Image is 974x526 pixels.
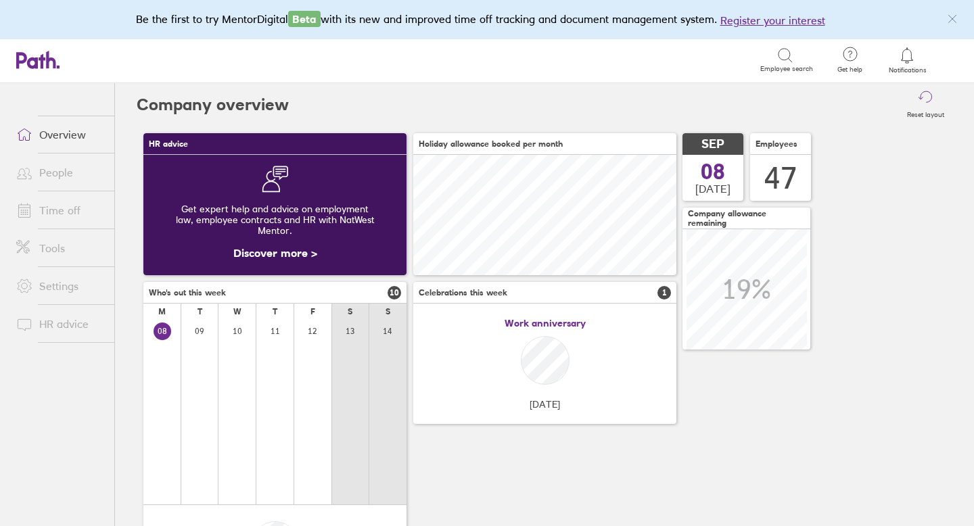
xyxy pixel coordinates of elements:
[657,286,671,300] span: 1
[233,246,317,260] a: Discover more >
[695,183,730,195] span: [DATE]
[419,288,507,297] span: Celebrations this week
[288,11,321,27] span: Beta
[310,307,315,316] div: F
[158,307,166,316] div: M
[756,139,797,149] span: Employees
[386,307,390,316] div: S
[154,193,396,247] div: Get expert help and advice on employment law, employee contracts and HR with NatWest Mentor.
[149,288,226,297] span: Who's out this week
[152,53,186,66] div: Search
[720,12,825,28] button: Register your interest
[149,139,188,149] span: HR advice
[688,209,805,228] span: Company allowance remaining
[764,161,797,195] div: 47
[530,399,560,410] span: [DATE]
[899,107,952,119] label: Reset layout
[828,66,872,74] span: Get help
[137,83,289,126] h2: Company overview
[419,139,563,149] span: Holiday allowance booked per month
[899,83,952,126] button: Reset layout
[273,307,277,316] div: T
[5,197,114,224] a: Time off
[136,11,839,28] div: Be the first to try MentorDigital with its new and improved time off tracking and document manage...
[701,137,724,151] span: SEP
[348,307,352,316] div: S
[198,307,202,316] div: T
[5,310,114,337] a: HR advice
[760,65,813,73] span: Employee search
[388,286,401,300] span: 10
[885,66,929,74] span: Notifications
[505,318,586,329] span: Work anniversary
[233,307,241,316] div: W
[701,161,725,183] span: 08
[885,46,929,74] a: Notifications
[5,159,114,186] a: People
[5,235,114,262] a: Tools
[5,121,114,148] a: Overview
[5,272,114,300] a: Settings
